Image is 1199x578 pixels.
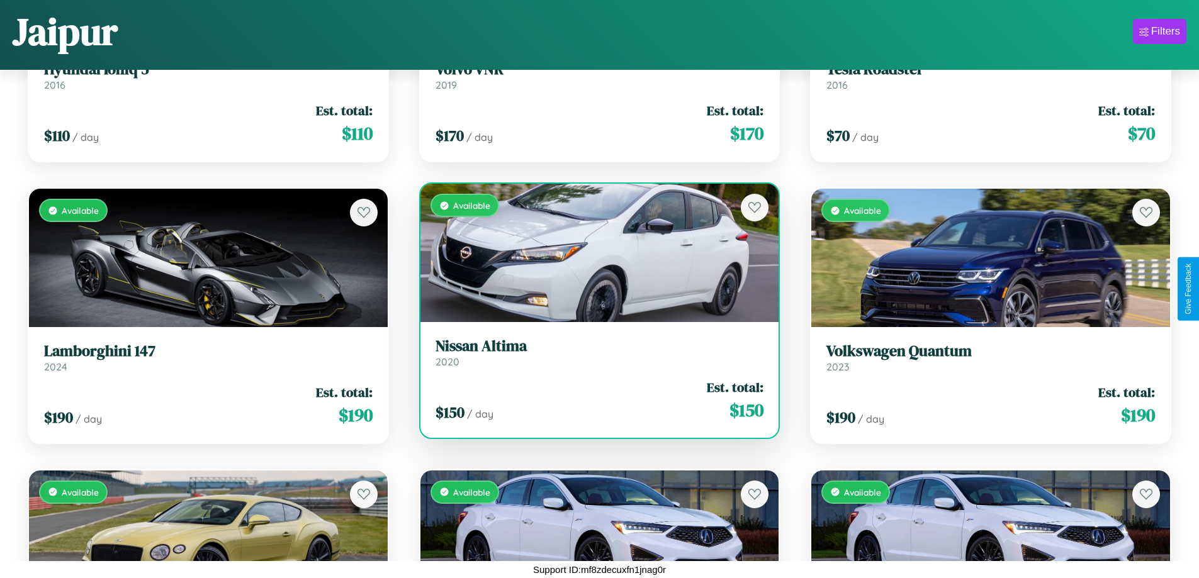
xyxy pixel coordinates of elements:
[1184,264,1193,314] div: Give Feedback
[76,413,102,425] span: / day
[844,205,881,216] span: Available
[826,342,1155,360] h3: Volkswagen Quantum
[44,342,373,373] a: Lamborghini 1472024
[826,407,855,428] span: $ 190
[44,60,373,79] h3: Hyundai Ioniq 5
[1151,25,1180,38] div: Filters
[1128,121,1155,146] span: $ 70
[707,378,763,396] span: Est. total:
[466,131,493,143] span: / day
[44,407,73,428] span: $ 190
[436,125,464,146] span: $ 170
[844,487,881,497] span: Available
[44,360,67,373] span: 2024
[826,342,1155,373] a: Volkswagen Quantum2023
[13,6,118,57] h1: Jaipur
[1121,403,1155,428] span: $ 190
[826,60,1155,91] a: Tesla Roadster2016
[826,60,1155,79] h3: Tesla Roadster
[1098,101,1155,119] span: Est. total:
[436,60,764,91] a: Volvo VNR2019
[316,383,373,401] span: Est. total:
[436,355,459,368] span: 2020
[826,360,849,373] span: 2023
[62,205,99,216] span: Available
[467,408,493,420] span: / day
[316,101,373,119] span: Est. total:
[1133,19,1186,44] button: Filters
[436,60,764,79] h3: Volvo VNR
[44,79,65,91] span: 2016
[44,125,70,146] span: $ 110
[852,131,879,143] span: / day
[730,121,763,146] span: $ 170
[707,101,763,119] span: Est. total:
[436,337,764,368] a: Nissan Altima2020
[858,413,884,425] span: / day
[342,121,373,146] span: $ 110
[1098,383,1155,401] span: Est. total:
[339,403,373,428] span: $ 190
[62,487,99,497] span: Available
[436,402,464,423] span: $ 150
[453,487,490,497] span: Available
[72,131,99,143] span: / day
[436,79,457,91] span: 2019
[826,79,848,91] span: 2016
[436,337,764,355] h3: Nissan Altima
[44,60,373,91] a: Hyundai Ioniq 52016
[729,397,763,423] span: $ 150
[44,342,373,360] h3: Lamborghini 147
[533,561,666,578] p: Support ID: mf8zdecuxfn1jnag0r
[453,200,490,211] span: Available
[826,125,850,146] span: $ 70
